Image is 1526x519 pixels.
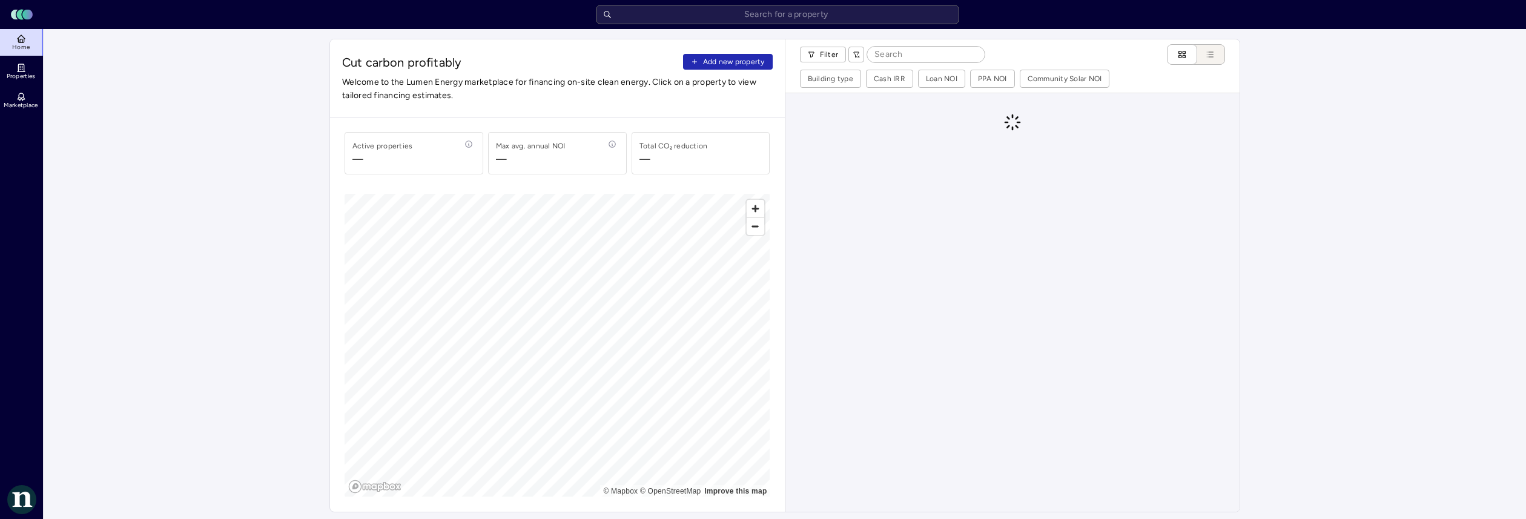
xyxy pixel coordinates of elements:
button: Add new property [683,54,773,70]
a: Mapbox logo [348,480,401,494]
button: Filter [800,47,847,62]
button: Cash IRR [867,70,913,87]
button: Building type [801,70,860,87]
div: Cash IRR [874,73,905,85]
div: Max avg. annual NOI [496,140,566,152]
button: Loan NOI [919,70,965,87]
span: Add new property [703,56,765,68]
span: Cut carbon profitably [342,54,678,71]
a: OpenStreetMap [640,487,701,495]
button: Cards view [1167,44,1197,65]
button: Zoom in [747,200,764,217]
div: PPA NOI [978,73,1007,85]
button: List view [1185,44,1225,65]
div: Community Solar NOI [1028,73,1102,85]
button: PPA NOI [971,70,1014,87]
span: — [352,152,412,167]
input: Search for a property [596,5,959,24]
span: Filter [820,48,839,61]
span: Welcome to the Lumen Energy marketplace for financing on-site clean energy. Click on a property t... [342,76,773,102]
button: Community Solar NOI [1020,70,1109,87]
span: Home [12,44,30,51]
a: Map feedback [704,487,767,495]
a: Mapbox [603,487,638,495]
div: Building type [808,73,853,85]
span: — [496,152,566,167]
canvas: Map [345,194,770,497]
input: Search [867,47,985,62]
div: Active properties [352,140,412,152]
span: Marketplace [4,102,38,109]
div: — [639,152,650,167]
span: Zoom out [747,218,764,235]
img: Nuveen [7,485,36,514]
div: Loan NOI [926,73,957,85]
button: Zoom out [747,217,764,235]
div: Total CO₂ reduction [639,140,708,152]
span: Properties [7,73,36,80]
